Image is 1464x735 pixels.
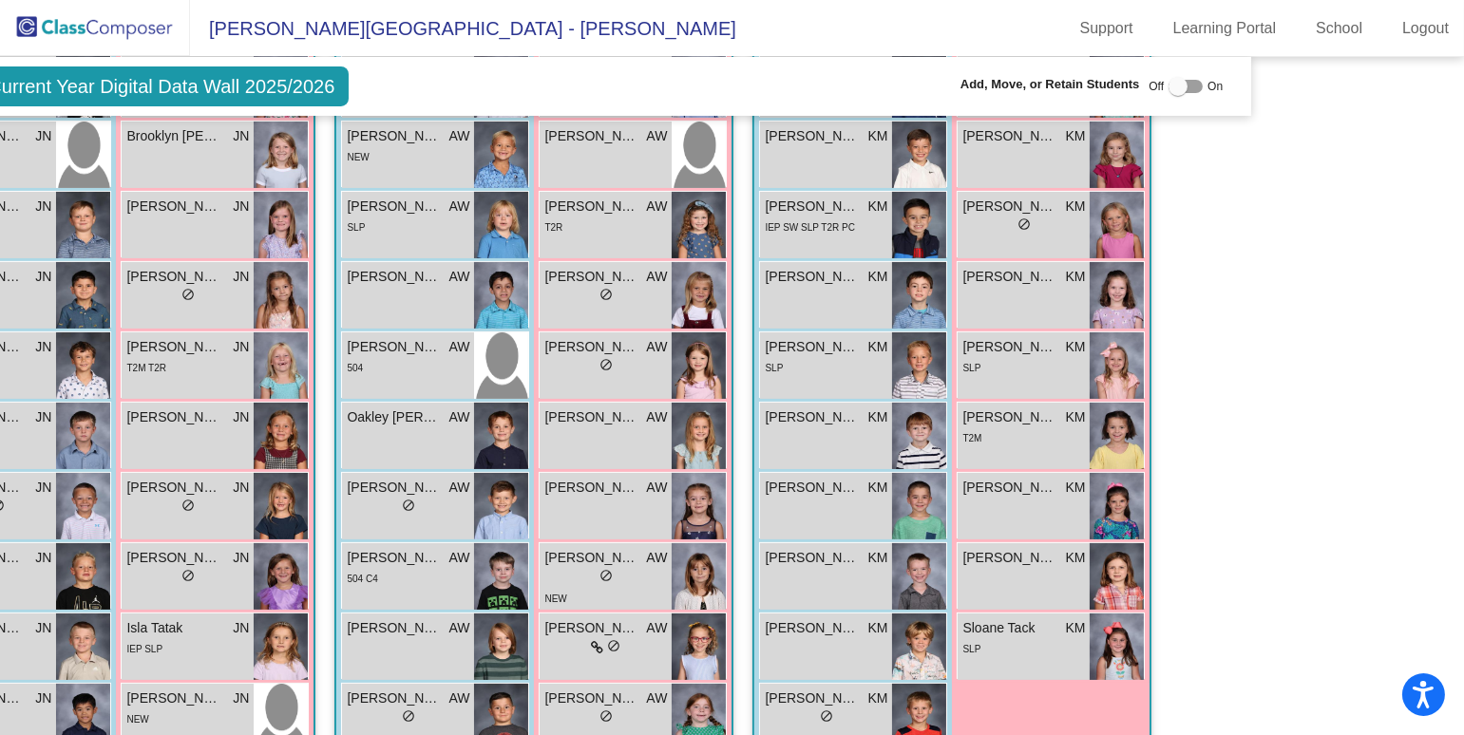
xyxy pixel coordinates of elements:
[962,363,980,373] span: SLP
[347,478,442,498] span: [PERSON_NAME]
[126,644,162,654] span: IEP SLP
[599,358,613,371] span: do_not_disturb_alt
[765,618,860,638] span: [PERSON_NAME]
[646,337,667,357] span: AW
[1158,13,1292,44] a: Learning Portal
[867,126,887,146] span: KM
[962,618,1057,638] span: Sloane Tack
[544,222,562,233] span: T2R
[347,574,377,584] span: 504 C4
[544,197,639,217] span: [PERSON_NAME]
[544,688,639,708] span: [PERSON_NAME]
[347,407,442,427] span: Oakley [PERSON_NAME]
[448,267,469,287] span: AW
[765,688,860,708] span: [PERSON_NAME]
[765,197,860,217] span: [PERSON_NAME]
[867,548,887,568] span: KM
[1065,407,1085,427] span: KM
[820,709,833,723] span: do_not_disturb_alt
[962,548,1057,568] span: [PERSON_NAME]
[1149,78,1164,95] span: Off
[1065,267,1085,287] span: KM
[765,548,860,568] span: [PERSON_NAME]
[448,126,469,146] span: AW
[646,618,667,638] span: AW
[646,548,667,568] span: AW
[35,267,51,287] span: JN
[1065,478,1085,498] span: KM
[962,197,1057,217] span: [PERSON_NAME]
[599,288,613,301] span: do_not_disturb_alt
[126,548,221,568] span: [PERSON_NAME]
[126,126,221,146] span: Brooklyn [PERSON_NAME]
[126,363,166,373] span: T2M T2R
[35,688,51,708] span: JN
[448,548,469,568] span: AW
[867,478,887,498] span: KM
[126,478,221,498] span: [PERSON_NAME]
[544,337,639,357] span: [PERSON_NAME]
[962,433,981,443] span: T2M
[544,407,639,427] span: [PERSON_NAME]
[347,152,369,162] span: NEW
[402,709,415,723] span: do_not_disturb_alt
[233,407,249,427] span: JN
[646,197,667,217] span: AW
[962,478,1057,498] span: [PERSON_NAME]
[765,222,854,233] span: IEP SW SLP T2R PC
[962,126,1057,146] span: [PERSON_NAME]
[867,337,887,357] span: KM
[347,197,442,217] span: [PERSON_NAME]
[233,197,249,217] span: JN
[233,618,249,638] span: JN
[233,337,249,357] span: JN
[867,688,887,708] span: KM
[347,222,365,233] span: SLP
[867,618,887,638] span: KM
[960,75,1140,94] span: Add, Move, or Retain Students
[233,688,249,708] span: JN
[962,644,980,654] span: SLP
[765,407,860,427] span: [PERSON_NAME] [PERSON_NAME]
[126,688,221,708] span: [PERSON_NAME]
[646,478,667,498] span: AW
[1065,13,1149,44] a: Support
[646,126,667,146] span: AW
[233,548,249,568] span: JN
[402,499,415,512] span: do_not_disturb_alt
[765,337,860,357] span: [PERSON_NAME]
[544,594,566,604] span: NEW
[35,478,51,498] span: JN
[1065,618,1085,638] span: KM
[962,267,1057,287] span: [PERSON_NAME]
[544,548,639,568] span: [PERSON_NAME]
[1387,13,1464,44] a: Logout
[181,569,195,582] span: do_not_disturb_alt
[646,407,667,427] span: AW
[544,478,639,498] span: [PERSON_NAME]
[347,363,363,373] span: 504
[126,197,221,217] span: [PERSON_NAME]
[962,407,1057,427] span: [PERSON_NAME]
[765,267,860,287] span: [PERSON_NAME]
[599,709,613,723] span: do_not_disturb_alt
[347,688,442,708] span: [PERSON_NAME]
[1065,126,1085,146] span: KM
[448,407,469,427] span: AW
[347,337,442,357] span: [PERSON_NAME]
[448,618,469,638] span: AW
[35,126,51,146] span: JN
[1065,337,1085,357] span: KM
[765,478,860,498] span: [PERSON_NAME]
[448,478,469,498] span: AW
[35,337,51,357] span: JN
[1065,548,1085,568] span: KM
[867,407,887,427] span: KM
[126,714,148,725] span: NEW
[347,548,442,568] span: [PERSON_NAME]
[544,618,639,638] span: [PERSON_NAME] [PERSON_NAME]
[1017,217,1031,231] span: do_not_disturb_alt
[765,363,783,373] span: SLP
[867,197,887,217] span: KM
[126,407,221,427] span: [PERSON_NAME]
